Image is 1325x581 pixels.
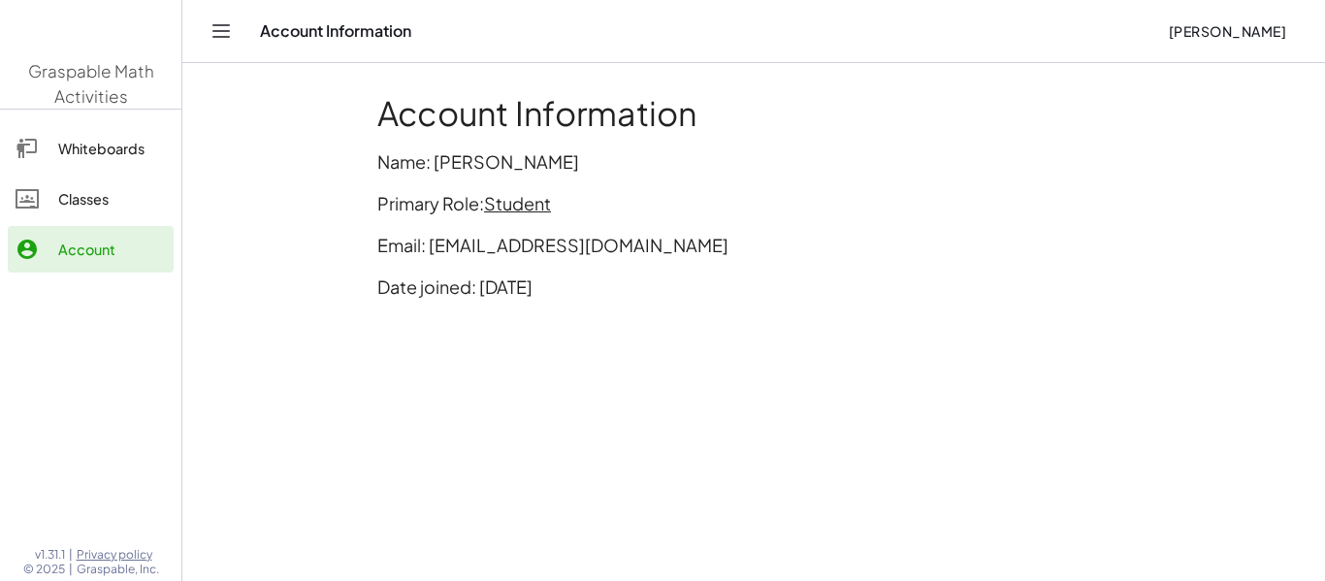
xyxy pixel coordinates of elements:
[35,547,65,563] span: v1.31.1
[206,16,237,47] button: Toggle navigation
[1152,14,1302,48] button: [PERSON_NAME]
[377,190,1130,216] p: Primary Role:
[377,274,1130,300] p: Date joined: [DATE]
[28,60,154,107] span: Graspable Math Activities
[69,547,73,563] span: |
[377,94,1130,133] h1: Account Information
[77,547,159,563] a: Privacy policy
[377,232,1130,258] p: Email: [EMAIL_ADDRESS][DOMAIN_NAME]
[1168,22,1286,40] span: [PERSON_NAME]
[58,187,166,210] div: Classes
[58,137,166,160] div: Whiteboards
[8,125,174,172] a: Whiteboards
[8,226,174,273] a: Account
[8,176,174,222] a: Classes
[77,562,159,577] span: Graspable, Inc.
[69,562,73,577] span: |
[58,238,166,261] div: Account
[23,562,65,577] span: © 2025
[377,148,1130,175] p: Name: [PERSON_NAME]
[484,192,551,214] span: Student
